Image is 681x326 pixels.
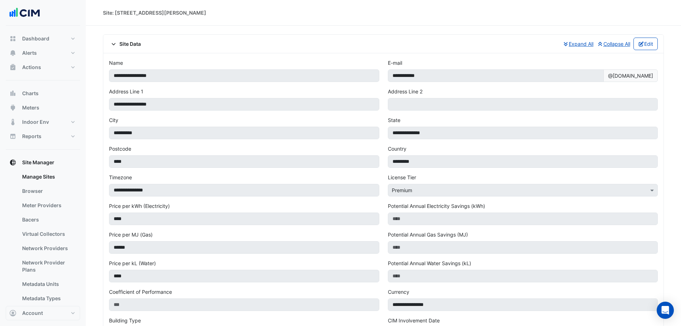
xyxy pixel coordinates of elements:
label: E-mail [388,59,402,67]
label: Coefficient of Performance [109,288,172,296]
app-icon: Dashboard [9,35,16,42]
label: CIM Involvement Date [388,317,440,324]
label: Postcode [109,145,131,152]
label: Price per MJ (Gas) [109,231,153,238]
label: Address Line 2 [388,88,423,95]
label: State [388,116,400,124]
img: Company Logo [9,6,41,20]
label: Price per kL (Water) [109,259,156,267]
label: Timezone [109,174,132,181]
a: Metadata Types [16,291,80,306]
label: Name [109,59,123,67]
span: Charts [22,90,39,97]
label: Price per kWh (Electricity) [109,202,170,210]
button: Meters [6,101,80,115]
label: Country [388,145,406,152]
button: Actions [6,60,80,74]
a: Meter Providers [16,198,80,213]
span: Actions [22,64,41,71]
span: Dashboard [22,35,49,42]
span: Site Data [109,40,141,48]
a: Metadata Units [16,277,80,291]
label: Potential Annual Gas Savings (MJ) [388,231,468,238]
label: Address Line 1 [109,88,143,95]
app-icon: Alerts [9,49,16,57]
app-icon: Reports [9,133,16,140]
span: Reports [22,133,41,140]
span: Account [22,310,43,317]
span: Indoor Env [22,118,49,126]
button: Site Manager [6,155,80,170]
app-icon: Meters [9,104,16,111]
label: Building Type [109,317,141,324]
button: Reports [6,129,80,143]
app-icon: Site Manager [9,159,16,166]
app-icon: Indoor Env [9,118,16,126]
label: City [109,116,118,124]
button: Alerts [6,46,80,60]
div: Open Intercom Messenger [657,302,674,319]
button: Charts [6,86,80,101]
a: Bacers [16,213,80,227]
span: @[DOMAIN_NAME] [603,69,658,82]
button: Indoor Env [6,115,80,129]
label: Currency [388,288,409,296]
span: Alerts [22,49,37,57]
button: Edit [633,38,658,50]
app-icon: Charts [9,90,16,97]
a: Browser [16,184,80,198]
span: Meters [22,104,39,111]
a: Manage Sites [16,170,80,184]
a: Virtual Collectors [16,227,80,241]
span: Site Manager [22,159,54,166]
app-icon: Actions [9,64,16,71]
a: Network Provider Plans [16,256,80,277]
button: Dashboard [6,31,80,46]
button: Expand All [562,38,594,50]
label: License Tier [388,174,416,181]
label: Potential Annual Electricity Savings (kWh) [388,202,485,210]
a: Network Providers [16,241,80,256]
button: Account [6,306,80,320]
button: Collapse All [597,38,631,50]
div: Site: [STREET_ADDRESS][PERSON_NAME] [103,9,206,16]
label: Potential Annual Water Savings (kL) [388,259,471,267]
a: Metadata [16,306,80,320]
